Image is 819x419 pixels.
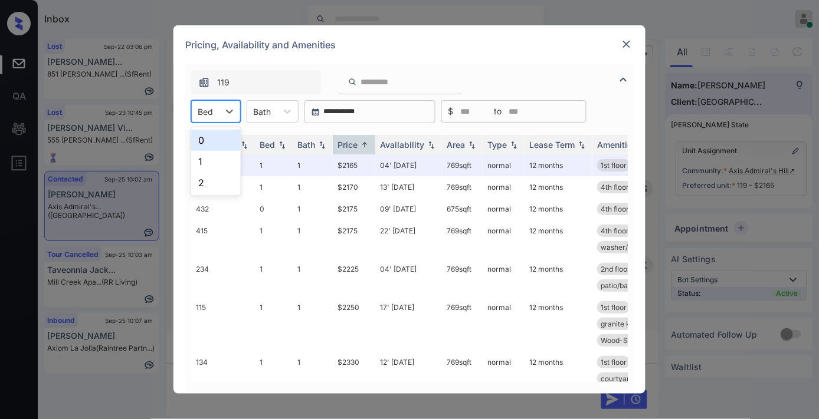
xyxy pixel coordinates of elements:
img: icon-zuma [348,77,357,87]
span: 1st floor [601,161,627,170]
td: 1 [293,296,333,351]
div: 1 [191,151,241,172]
td: normal [483,351,525,406]
span: 2nd floor [601,265,630,273]
img: sorting [425,141,437,149]
img: sorting [359,140,371,149]
img: sorting [238,141,250,149]
td: 432 [191,198,255,220]
span: 119 [217,76,230,89]
td: 1 [255,154,293,176]
td: 17' [DATE] [375,296,442,351]
td: normal [483,154,525,176]
div: Area [447,140,465,150]
div: Amenities [597,140,637,150]
td: 13' [DATE] [375,176,442,198]
td: 769 sqft [442,154,483,176]
span: 1st floor [601,303,627,312]
span: 1st floor [601,358,627,367]
td: 769 sqft [442,351,483,406]
td: 415 [191,220,255,258]
td: 12 months [525,220,592,258]
td: 1 [293,198,333,220]
td: 12 months [525,154,592,176]
td: 234 [191,258,255,296]
td: $2165 [333,154,375,176]
span: 4th floor [601,183,629,192]
td: normal [483,220,525,258]
td: $2330 [333,351,375,406]
img: sorting [316,141,328,149]
div: Type [487,140,507,150]
td: 0 [255,198,293,220]
td: $2175 [333,220,375,258]
td: 1 [255,351,293,406]
img: icon-zuma [617,72,631,87]
span: 4th floor [601,204,629,213]
td: $2250 [333,296,375,351]
img: sorting [508,141,520,149]
td: 04' [DATE] [375,154,442,176]
div: 0 [191,130,241,151]
td: 769 sqft [442,296,483,351]
img: close [621,38,633,50]
td: 1 [293,258,333,296]
td: 1 [255,258,293,296]
td: 1 [293,176,333,198]
td: normal [483,176,525,198]
td: 22' [DATE] [375,220,442,258]
td: 12 months [525,296,592,351]
span: granite kitche... [601,319,652,328]
td: 769 sqft [442,258,483,296]
div: Pricing, Availability and Amenities [173,25,646,64]
span: washer/dryer [601,243,646,252]
td: 115 [191,296,255,351]
td: 134 [191,351,255,406]
td: 1 [255,176,293,198]
td: 1 [293,220,333,258]
td: $2225 [333,258,375,296]
img: sorting [576,141,588,149]
td: normal [483,296,525,351]
span: Wood-Style Floo... [601,336,661,345]
td: 769 sqft [442,220,483,258]
td: normal [483,258,525,296]
span: 4th floor [601,226,629,235]
img: icon-zuma [198,77,210,88]
div: Bath [297,140,315,150]
td: 675 sqft [442,198,483,220]
div: Price [338,140,358,150]
div: Bed [260,140,275,150]
td: 1 [293,154,333,176]
td: 12 months [525,258,592,296]
td: 769 sqft [442,176,483,198]
td: 12 months [525,176,592,198]
span: $ [448,105,453,118]
span: patio/balcony [601,281,646,290]
td: 12' [DATE] [375,351,442,406]
img: sorting [276,141,288,149]
td: 12 months [525,351,592,406]
td: 1 [293,351,333,406]
td: 09' [DATE] [375,198,442,220]
td: 1 [255,296,293,351]
td: 04' [DATE] [375,258,442,296]
div: 2 [191,172,241,193]
img: sorting [466,141,478,149]
div: Availability [380,140,424,150]
span: courtyard view [601,374,651,383]
div: Lease Term [529,140,575,150]
td: normal [483,198,525,220]
td: 1 [255,220,293,258]
td: $2170 [333,176,375,198]
span: to [494,105,502,118]
td: 12 months [525,198,592,220]
td: $2175 [333,198,375,220]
